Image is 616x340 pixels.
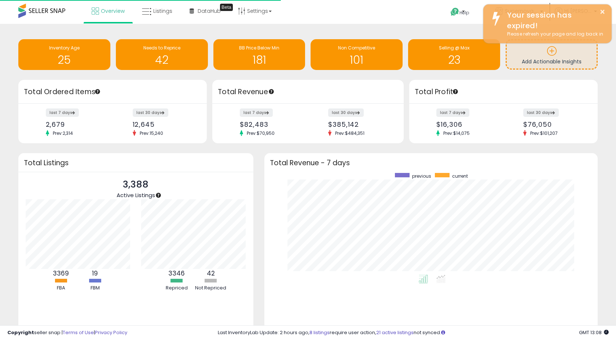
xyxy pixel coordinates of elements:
[220,4,233,11] div: Tooltip anchor
[46,108,79,117] label: last 7 days
[243,130,278,136] span: Prev: $70,950
[523,108,559,117] label: last 30 days
[49,45,80,51] span: Inventory Age
[239,45,279,51] span: BB Price Below Min
[207,269,215,278] b: 42
[579,329,609,336] span: 2025-09-9 13:08 GMT
[527,130,561,136] span: Prev: $101,207
[412,54,496,66] h1: 23
[445,2,484,24] a: Help
[311,39,403,70] a: Non Competitive 101
[408,39,500,70] a: Selling @ Max 23
[136,130,167,136] span: Prev: 15,240
[522,58,582,65] span: Add Actionable Insights
[116,39,208,70] a: Needs to Reprice 42
[441,330,445,335] i: Click here to read more about un-synced listings.
[213,39,305,70] a: BB Price Below Min 181
[328,108,364,117] label: last 30 days
[328,121,391,128] div: $385,142
[18,39,110,70] a: Inventory Age 25
[218,87,398,97] h3: Total Revenue
[44,285,77,292] div: FBA
[94,88,101,95] div: Tooltip anchor
[63,329,94,336] a: Terms of Use
[153,7,172,15] span: Listings
[523,121,585,128] div: $76,050
[95,329,127,336] a: Privacy Policy
[198,7,221,15] span: DataHub
[436,108,469,117] label: last 7 days
[217,54,302,66] h1: 181
[92,269,98,278] b: 19
[412,173,431,179] span: previous
[53,269,69,278] b: 3369
[155,192,162,199] div: Tooltip anchor
[117,191,155,199] span: Active Listings
[459,10,469,16] span: Help
[120,54,204,66] h1: 42
[270,160,592,166] h3: Total Revenue - 7 days
[7,329,34,336] strong: Copyright
[240,121,302,128] div: $82,483
[452,173,468,179] span: current
[143,45,180,51] span: Needs to Reprice
[599,7,605,16] button: ×
[101,7,125,15] span: Overview
[194,285,227,292] div: Not Repriced
[117,178,155,192] p: 3,388
[133,121,194,128] div: 12,645
[309,329,330,336] a: 8 listings
[22,54,107,66] h1: 25
[268,88,275,95] div: Tooltip anchor
[450,7,459,16] i: Get Help
[49,130,77,136] span: Prev: 2,314
[240,108,273,117] label: last 7 days
[218,329,609,336] div: Last InventoryLab Update: 2 hours ago, require user action, not synced.
[331,130,368,136] span: Prev: $484,351
[436,121,498,128] div: $16,306
[440,130,473,136] span: Prev: $14,075
[24,87,201,97] h3: Total Ordered Items
[314,54,399,66] h1: 101
[439,45,470,51] span: Selling @ Max
[507,40,597,69] a: Add Actionable Insights
[24,160,248,166] h3: Total Listings
[338,45,375,51] span: Non Competitive
[415,87,592,97] h3: Total Profit
[46,121,107,128] div: 2,679
[502,31,606,38] div: Please refresh your page and log back in
[133,108,168,117] label: last 30 days
[376,329,414,336] a: 21 active listings
[160,285,193,292] div: Repriced
[168,269,185,278] b: 3346
[502,10,606,31] div: Your session has expired!
[452,88,459,95] div: Tooltip anchor
[78,285,111,292] div: FBM
[7,329,127,336] div: seller snap | |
